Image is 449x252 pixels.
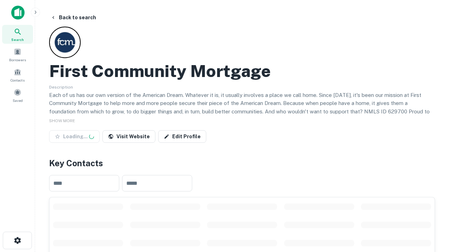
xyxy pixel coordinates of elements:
a: Saved [2,86,33,105]
span: Borrowers [9,57,26,63]
a: Contacts [2,65,33,84]
span: SHOW MORE [49,118,75,123]
span: Search [11,37,24,42]
p: Each of us has our own version of the American Dream. Whatever it is, it usually involves a place... [49,91,435,124]
iframe: Chat Widget [414,174,449,207]
span: Contacts [11,77,25,83]
span: Description [49,85,73,90]
a: Visit Website [102,130,155,143]
img: capitalize-icon.png [11,6,25,20]
h4: Key Contacts [49,157,435,169]
a: Edit Profile [158,130,206,143]
button: Back to search [48,11,99,24]
a: Search [2,25,33,44]
span: Saved [13,98,23,103]
a: Borrowers [2,45,33,64]
h2: First Community Mortgage [49,61,271,81]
